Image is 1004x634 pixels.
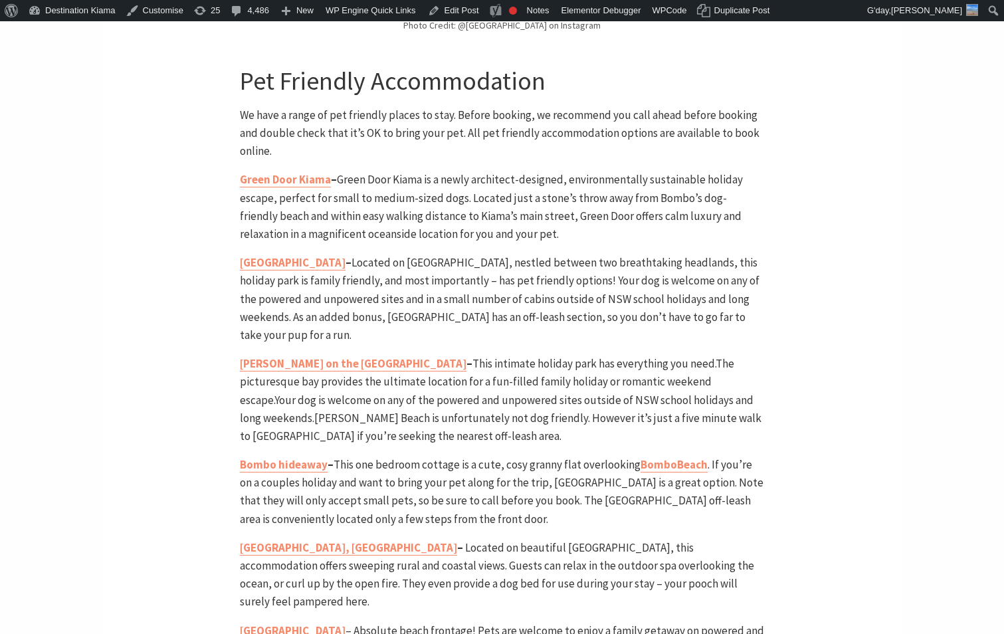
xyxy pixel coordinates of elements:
img: 3-150x150.jpg [966,4,978,16]
span: This one bedroom cottage is a cute, cosy granny flat overlooking [334,457,677,473]
span: Located on [GEOGRAPHIC_DATA], nestled between two breathtaking headlands, this holiday park is fa... [240,255,759,342]
span: We have a range of pet friendly places to stay. Before booking, we recommend you call ahead befor... [240,108,759,158]
b: – [328,457,334,472]
span: Your dog is welcome on any of the powered and unpowered sites outside of NSW school holidays and ... [240,393,753,425]
span: The picturesque bay provides the ultimate location for a fun-filled family holiday or romantic we... [240,356,734,407]
b: – [346,255,351,270]
span: [PERSON_NAME] Beach is unfortunately not dog friendly. However it’s just a five minute walk to [G... [240,411,761,443]
div: Focus keyphrase not set [509,7,517,15]
b: – [457,540,463,555]
span: Green Door Kiama is a newly architect-designed, environmentally sustainable holiday escape, perfe... [240,172,743,241]
span: This intimate holiday park has everything you need. [472,356,716,371]
span: Located on beautiful [GEOGRAPHIC_DATA], this accommodation offers sweeping rural and coastal view... [240,540,754,609]
a: Green Door Kiama [240,172,331,187]
a: [GEOGRAPHIC_DATA], [GEOGRAPHIC_DATA] [240,540,457,556]
a: [PERSON_NAME] on the [GEOGRAPHIC_DATA] [240,356,466,371]
a: [GEOGRAPHIC_DATA] [240,255,346,270]
a: Bombo hideaway [240,457,328,473]
h3: Pet Friendly Accommodation [240,66,764,96]
b: – [466,356,472,371]
b: – [331,172,337,187]
a: Beach [677,457,708,473]
p: . If you’re on a couples holiday and want to bring your pet along for the trip, [GEOGRAPHIC_DATA]... [240,456,764,528]
a: Bombo [641,457,677,473]
span: [PERSON_NAME] [891,5,962,15]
